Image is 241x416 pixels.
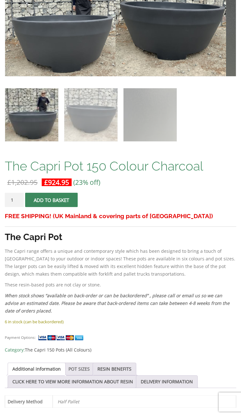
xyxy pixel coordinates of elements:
[7,178,38,187] bdi: 1,202.95
[38,334,86,341] img: payment supported
[97,363,131,375] a: RESIN BENEFITS
[44,178,48,187] span: £
[5,210,236,222] h3: FREE SHIPPING! (UK Mainland & covering parts of [GEOGRAPHIC_DATA])
[124,88,177,141] img: The Capri Pot 150 Colour Charcoal - Image 3
[5,395,236,408] table: Product Details
[68,363,90,375] a: POT SIZES
[44,178,69,187] bdi: 924.95
[5,395,53,407] th: Delivery Method
[5,88,58,141] img: The Capri Pot 150 Colour Charcoal
[12,363,61,375] a: Additional information
[5,159,236,173] h1: The Capri Pot 150 Colour Charcoal
[5,193,24,207] input: Product quantity
[5,232,62,242] strong: The Capri Pot
[5,292,230,314] em: When stock shows “available on back-order or can be backordered” , please call or email us so we ...
[5,247,236,278] p: The Capri range offers a unique and contemporary style which has been designed to bring a touch o...
[12,376,133,388] a: CLICK HERE TO VIEW MORE INFORMATION ABOUT RESIN
[5,281,236,289] p: These resin-based pots are not clay or stone.
[64,88,117,141] img: The Capri Pot 150 Colour Charcoal - Image 2
[58,396,231,407] p: Half Pallet
[25,347,91,353] a: The Capri 150 Pots (All Colours)
[73,178,100,187] span: (23% off)
[5,346,236,354] span: Category:
[141,376,193,388] a: DELIVERY INFORMATION
[25,193,78,207] button: Add to basket
[5,335,36,340] small: Payment Options:
[5,318,236,325] p: 6 in stock (can be backordered)
[7,178,11,187] span: £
